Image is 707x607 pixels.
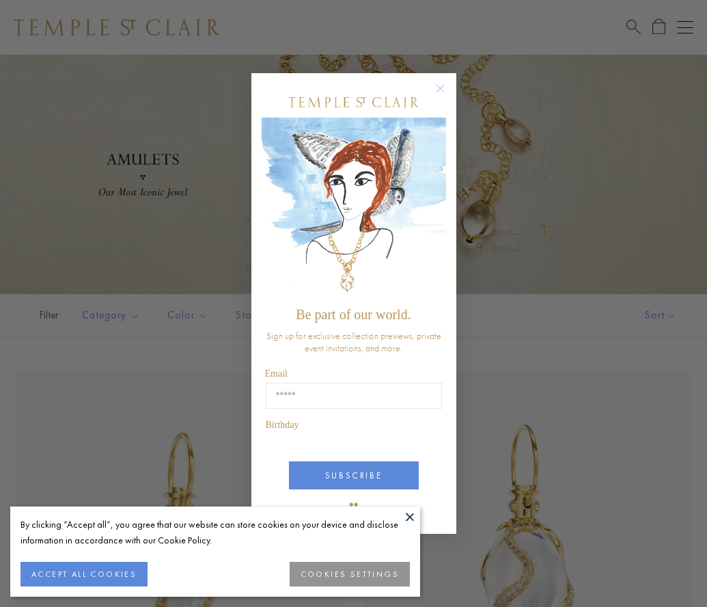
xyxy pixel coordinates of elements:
span: Be part of our world. [296,307,411,322]
input: Email [266,383,442,409]
div: By clicking “Accept all”, you agree that our website can store cookies on your device and disclos... [20,517,410,548]
button: COOKIES SETTINGS [290,562,410,586]
img: c4a9eb12-d91a-4d4a-8ee0-386386f4f338.jpeg [262,118,446,300]
img: TSC [340,493,368,520]
button: Close dialog [439,87,456,104]
span: Email [265,368,288,379]
span: Sign up for exclusive collection previews, private event invitations, and more. [266,329,441,354]
button: SUBSCRIBE [289,461,419,489]
button: ACCEPT ALL COOKIES [20,562,148,586]
img: Temple St. Clair [289,97,419,107]
span: Birthday [266,420,299,430]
